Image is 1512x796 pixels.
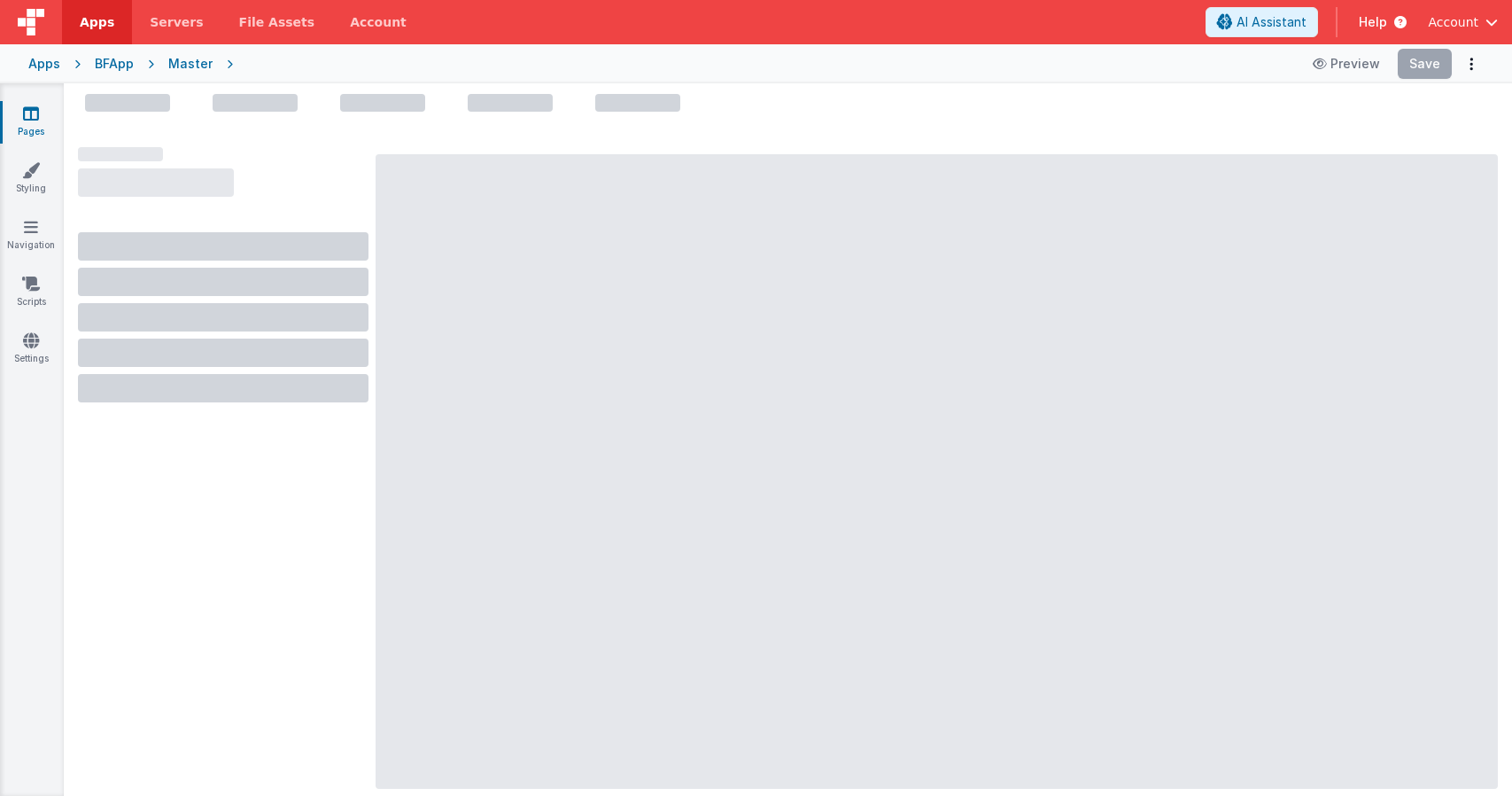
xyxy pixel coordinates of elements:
span: Account [1428,13,1478,31]
span: Servers [150,13,203,31]
div: BFApp [95,55,134,73]
div: Apps [28,55,60,73]
span: Apps [80,13,114,31]
span: File Assets [239,13,315,31]
span: AI Assistant [1237,13,1307,31]
button: Account [1428,13,1498,31]
span: Help [1359,13,1387,31]
button: Preview [1302,50,1391,78]
button: AI Assistant [1206,7,1318,37]
div: Master [168,55,213,73]
button: Options [1459,51,1484,76]
button: Save [1398,49,1452,79]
